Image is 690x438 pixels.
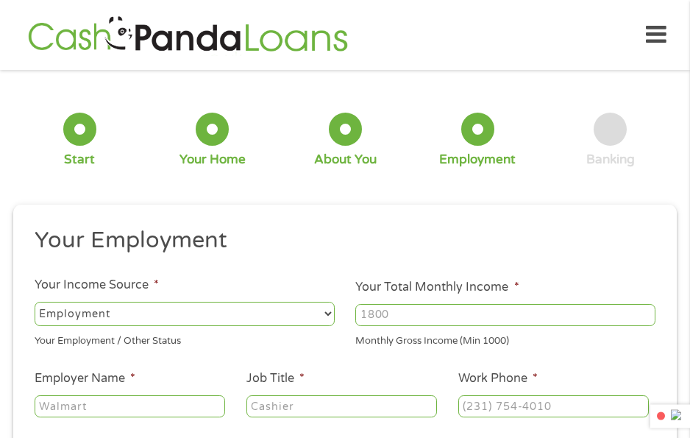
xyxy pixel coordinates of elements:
[314,152,377,168] div: About You
[458,395,649,417] input: (231) 754-4010
[179,152,246,168] div: Your Home
[586,152,635,168] div: Banking
[24,14,352,56] img: GetLoanNow Logo
[458,371,538,386] label: Work Phone
[439,152,516,168] div: Employment
[64,152,95,168] div: Start
[35,371,135,386] label: Employer Name
[35,278,159,293] label: Your Income Source
[355,280,519,295] label: Your Total Monthly Income
[35,328,335,348] div: Your Employment / Other Status
[35,226,645,255] h2: Your Employment
[355,304,655,326] input: 1800
[355,328,655,348] div: Monthly Gross Income (Min 1000)
[35,395,225,417] input: Walmart
[246,371,305,386] label: Job Title
[246,395,437,417] input: Cashier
